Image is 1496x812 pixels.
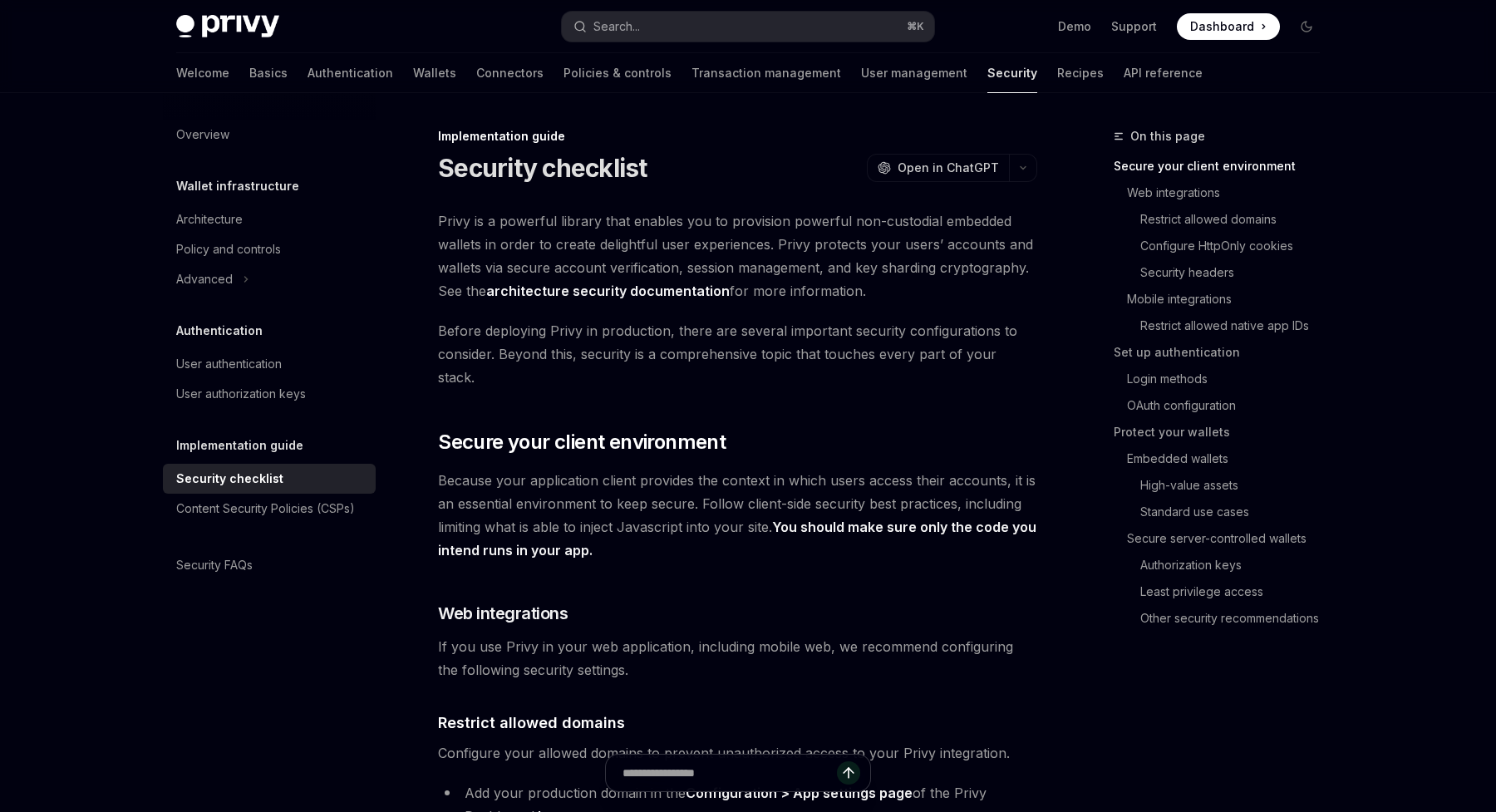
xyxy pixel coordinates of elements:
[867,154,1009,182] button: Open in ChatGPT
[1127,525,1333,552] a: Secure server-controlled wallets
[438,128,1037,145] div: Implementation guide
[1127,180,1333,206] a: Web integrations
[1177,13,1280,40] a: Dashboard
[1140,499,1333,525] a: Standard use cases
[438,209,1037,303] span: Privy is a powerful library that enables you to provision powerful non-custodial embedded wallets...
[163,349,376,379] a: User authentication
[907,20,924,33] span: ⌘ K
[249,53,288,93] a: Basics
[898,160,999,176] span: Open in ChatGPT
[163,494,376,524] a: Content Security Policies (CSPs)
[176,15,279,38] img: dark logo
[861,53,967,93] a: User management
[1140,259,1333,286] a: Security headers
[987,53,1037,93] a: Security
[176,469,283,489] div: Security checklist
[176,176,299,196] h5: Wallet infrastructure
[1124,53,1203,93] a: API reference
[176,53,229,93] a: Welcome
[176,555,253,575] div: Security FAQs
[176,125,229,145] div: Overview
[308,53,393,93] a: Authentication
[1190,18,1254,35] span: Dashboard
[176,321,263,341] h5: Authentication
[176,436,303,455] h5: Implementation guide
[1114,339,1333,366] a: Set up authentication
[1140,312,1333,339] a: Restrict allowed native app IDs
[163,550,376,580] a: Security FAQs
[176,384,306,404] div: User authorization keys
[163,234,376,264] a: Policy and controls
[176,239,281,259] div: Policy and controls
[476,53,544,93] a: Connectors
[438,741,1037,765] span: Configure your allowed domains to prevent unauthorized access to your Privy integration.
[837,761,860,785] button: Send message
[1057,53,1104,93] a: Recipes
[176,269,233,289] div: Advanced
[1127,445,1333,472] a: Embedded wallets
[593,17,640,37] div: Search...
[438,602,568,625] span: Web integrations
[413,53,456,93] a: Wallets
[1111,18,1157,35] a: Support
[176,499,355,519] div: Content Security Policies (CSPs)
[562,12,934,42] button: Search...⌘K
[1140,605,1333,632] a: Other security recommendations
[1130,126,1205,146] span: On this page
[1140,233,1333,259] a: Configure HttpOnly cookies
[438,153,647,183] h1: Security checklist
[176,354,282,374] div: User authentication
[163,204,376,234] a: Architecture
[438,711,625,734] span: Restrict allowed domains
[1293,13,1320,40] button: Toggle dark mode
[1140,206,1333,233] a: Restrict allowed domains
[438,319,1037,389] span: Before deploying Privy in production, there are several important security configurations to cons...
[1127,392,1333,419] a: OAuth configuration
[163,379,376,409] a: User authorization keys
[438,635,1037,682] span: If you use Privy in your web application, including mobile web, we recommend configuring the foll...
[1127,286,1333,312] a: Mobile integrations
[163,120,376,150] a: Overview
[1058,18,1091,35] a: Demo
[438,429,726,455] span: Secure your client environment
[163,464,376,494] a: Security checklist
[1140,472,1333,499] a: High-value assets
[176,209,243,229] div: Architecture
[1140,578,1333,605] a: Least privilege access
[563,53,672,93] a: Policies & controls
[438,469,1037,562] span: Because your application client provides the context in which users access their accounts, it is ...
[1114,153,1333,180] a: Secure your client environment
[1127,366,1333,392] a: Login methods
[486,283,730,300] a: architecture security documentation
[1140,552,1333,578] a: Authorization keys
[1114,419,1333,445] a: Protect your wallets
[691,53,841,93] a: Transaction management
